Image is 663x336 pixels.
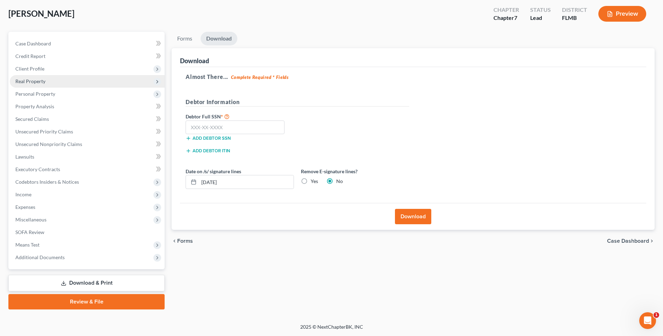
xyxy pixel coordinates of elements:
span: 1 [654,312,659,318]
button: Preview [598,6,646,22]
button: chevron_left Forms [172,238,202,244]
i: chevron_right [649,238,655,244]
span: Means Test [15,242,39,248]
i: chevron_left [172,238,177,244]
span: Additional Documents [15,254,65,260]
a: SOFA Review [10,226,165,239]
span: Client Profile [15,66,44,72]
iframe: Intercom live chat [639,312,656,329]
strong: Complete Required * Fields [231,74,289,80]
div: Chapter [493,6,519,14]
div: FLMB [562,14,587,22]
button: Download [395,209,431,224]
span: Secured Claims [15,116,49,122]
a: Forms [172,32,198,45]
span: SOFA Review [15,229,44,235]
span: Case Dashboard [15,41,51,46]
label: Debtor Full SSN [182,112,297,120]
span: Real Property [15,78,45,84]
label: Yes [311,178,318,185]
div: 2025 © NextChapterBK, INC [132,323,531,336]
span: Income [15,191,31,197]
button: Add debtor ITIN [186,148,230,154]
a: Unsecured Priority Claims [10,125,165,138]
a: Case Dashboard chevron_right [607,238,655,244]
a: Review & File [8,294,165,309]
div: Chapter [493,14,519,22]
a: Download [201,32,237,45]
span: Property Analysis [15,103,54,109]
button: Add debtor SSN [186,136,231,141]
input: MM/DD/YYYY [199,175,294,189]
span: 7 [514,14,517,21]
a: Credit Report [10,50,165,63]
a: Lawsuits [10,151,165,163]
a: Property Analysis [10,100,165,113]
span: Credit Report [15,53,45,59]
span: Personal Property [15,91,55,97]
div: Lead [530,14,551,22]
input: XXX-XX-XXXX [186,120,284,134]
a: Unsecured Nonpriority Claims [10,138,165,151]
span: Executory Contracts [15,166,60,172]
span: [PERSON_NAME] [8,8,74,19]
div: Status [530,6,551,14]
div: Download [180,57,209,65]
div: District [562,6,587,14]
label: Remove E-signature lines? [301,168,409,175]
label: No [336,178,343,185]
span: Unsecured Nonpriority Claims [15,141,82,147]
span: Forms [177,238,193,244]
span: Expenses [15,204,35,210]
label: Date on /s/ signature lines [186,168,241,175]
span: Unsecured Priority Claims [15,129,73,134]
h5: Almost There... [186,73,641,81]
h5: Debtor Information [186,98,409,107]
span: Lawsuits [15,154,34,160]
a: Executory Contracts [10,163,165,176]
a: Case Dashboard [10,37,165,50]
span: Case Dashboard [607,238,649,244]
a: Download & Print [8,275,165,291]
span: Codebtors Insiders & Notices [15,179,79,185]
a: Secured Claims [10,113,165,125]
span: Miscellaneous [15,217,46,222]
